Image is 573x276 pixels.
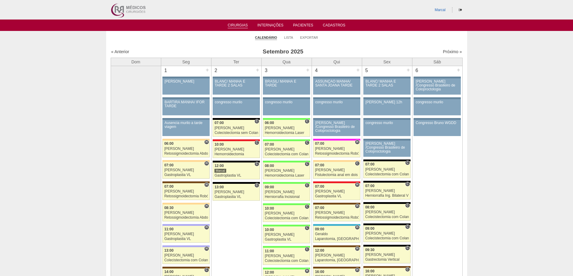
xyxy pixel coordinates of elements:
span: 07:00 [164,163,174,167]
a: H 11:00 [PERSON_NAME] Gastroplastia VL [162,226,209,243]
div: Key: Brasil [263,118,310,120]
div: Key: Aviso [162,97,209,99]
div: Key: Aviso [162,118,209,120]
div: BLANC/ MANHÃ E TARDE 2 SALAS [365,80,408,87]
a: BLANC/ MANHÃ E TARDE 2 SALAS [213,78,260,95]
div: [PERSON_NAME] [365,210,409,214]
a: H 07:00 [PERSON_NAME] Retossigmoidectomia Robótica [162,183,209,200]
a: H 07:00 [PERSON_NAME] Retossigmoidectomia Robótica [313,205,360,221]
span: 07:00 [365,184,374,188]
div: Hemorroidectomia Laser [265,174,308,177]
div: Key: Blanc [213,182,260,184]
a: Pacientes [293,23,313,29]
div: Key: Santa Joana [313,203,360,205]
div: [PERSON_NAME] [265,190,308,194]
div: Ausencia murilo a tarde viagem [165,121,208,129]
div: [PERSON_NAME] [164,147,208,151]
span: Consultório [355,161,359,166]
a: congresso murilo [213,99,260,115]
div: Key: Aviso [414,77,461,78]
div: Key: Aviso [313,97,360,99]
span: 09:00 [315,227,324,231]
div: Key: Bartira [313,160,360,162]
span: Hospital [355,182,359,187]
span: Hospital [355,268,359,272]
span: 13:00 [214,185,224,189]
div: Key: Brasil [263,246,310,248]
a: C 08:00 [PERSON_NAME] Colecistectomia com Colangiografia VL [363,204,410,221]
div: Key: Aviso [363,77,410,78]
div: ASSUNÇÃO MANHÃ/ SANTA JOANA TARDE [315,80,358,87]
a: C 10:00 [PERSON_NAME] Hemorroidectomia [213,141,260,158]
span: 06:00 [265,121,274,125]
div: Key: Brasil [263,161,310,162]
span: 09:00 [365,226,374,231]
a: Calendário [255,35,277,40]
div: 4 [312,66,321,75]
span: 12:00 [315,248,324,253]
div: Key: Blanc [213,118,260,120]
div: Key: Brasil [263,139,310,141]
a: H 08:30 [PERSON_NAME] Retossigmoidectomia Abdominal VL [162,205,209,221]
div: Retossigmoidectomia Robótica [315,152,359,156]
div: [PERSON_NAME] [164,232,208,236]
span: Hospital [204,246,209,251]
div: Colecistectomia com Colangiografia VL [265,152,308,156]
span: 08:30 [164,206,174,210]
span: 07:00 [315,141,324,146]
span: Hospital [355,225,359,230]
span: 08:00 [365,205,374,209]
th: Sex [362,58,412,66]
a: congresso murilo [313,99,360,115]
div: Key: Assunção [313,181,360,183]
div: [PERSON_NAME] [265,211,308,215]
a: H 09:00 Geraldo Laparotomia, [GEOGRAPHIC_DATA], Drenagem, Bridas VL [313,226,360,243]
span: 06:00 [164,141,174,146]
div: Marcal [214,168,226,173]
div: Key: Aviso [263,77,310,78]
div: Geraldo [315,232,359,236]
div: Key: Assunção [213,139,260,141]
a: [PERSON_NAME] 12h [363,99,410,115]
a: BRASIL/ MANHÃ E TARDE [263,78,310,95]
a: C 07:00 [PERSON_NAME] Fistulectomia anal em dois tempos [313,162,360,179]
span: Consultório [305,247,309,252]
div: BRASIL/ MANHÃ E TARDE [265,80,308,87]
div: [PERSON_NAME] [365,253,409,257]
div: Key: Santa Joana [363,266,410,268]
span: 09:30 [365,248,374,252]
div: Key: Aviso [313,77,360,78]
th: Sáb [412,58,462,66]
a: H 13:00 [PERSON_NAME] Colecistectomia com Colangiografia VL [162,247,209,264]
div: [PERSON_NAME] [265,126,308,130]
div: Key: Bartira [162,203,209,205]
a: C 07:00 [PERSON_NAME] Colecistectomia sem Colangiografia VL [213,120,260,137]
span: 08:00 [265,164,274,168]
a: congresso murilo [263,99,310,115]
div: Colecistectomia com Colangiografia VL [365,172,409,176]
div: Gastrectomia Vertical [365,258,409,262]
span: Consultório [254,183,259,188]
div: [PERSON_NAME] [265,147,308,151]
div: Key: Neomater [313,224,360,226]
div: [PERSON_NAME] [315,211,359,215]
a: « Anterior [111,49,129,54]
a: Próximo » [443,49,462,54]
span: Consultório [305,204,309,209]
a: [PERSON_NAME] /Congresso Brasileiro de Coloproctologia [313,120,360,136]
div: [PERSON_NAME] [164,168,208,172]
div: Key: Blanc [363,202,410,204]
div: Key: Christóvão da Gama [162,245,209,247]
div: [PERSON_NAME] [214,147,258,151]
div: [PERSON_NAME] 12h [365,100,408,104]
a: C 07:00 [PERSON_NAME] Herniorrafia Ing. Bilateral VL [363,183,410,199]
div: Key: Brasil [263,225,310,226]
div: BARTIRA MANHÃ/ IFOR TARDE [165,100,208,108]
span: Consultório [405,246,410,250]
div: Retossigmoidectomia Robótica [164,194,208,198]
div: Key: Aviso [363,97,410,99]
div: [PERSON_NAME] [214,190,258,194]
a: Cadastros [323,23,345,29]
div: Key: Aviso [313,118,360,120]
div: Key: Santa Joana [313,245,360,247]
